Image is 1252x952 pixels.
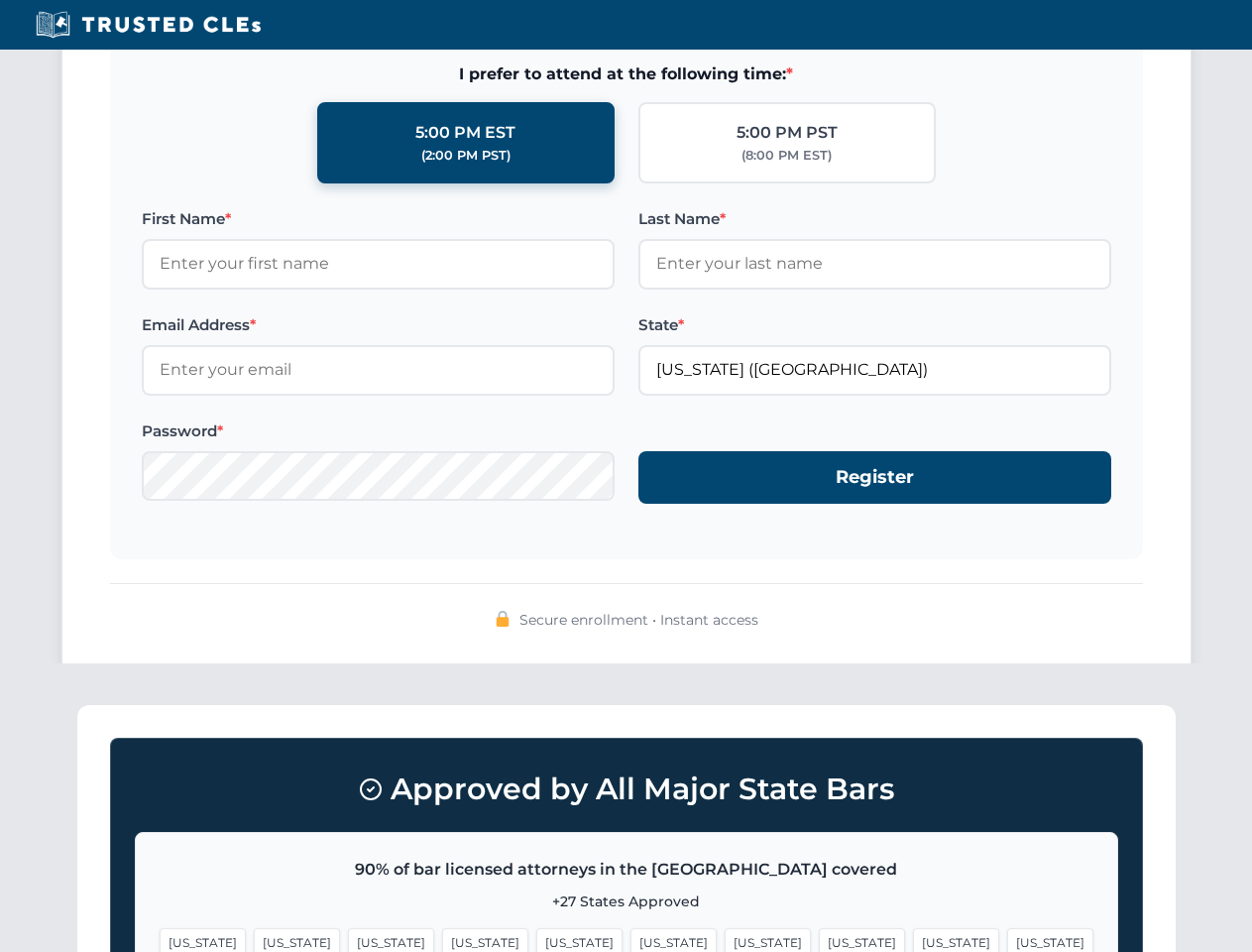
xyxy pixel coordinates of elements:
[160,891,1093,912] p: +27 States Approved
[142,239,615,289] input: Enter your first name
[160,857,1093,883] p: 90% of bar licensed attorneys in the [GEOGRAPHIC_DATA] covered
[741,146,832,166] div: (8:00 PM EST)
[519,609,758,631] span: Secure enrollment • Instant access
[142,313,615,337] label: Email Address
[415,120,515,146] div: 5:00 PM EST
[142,207,615,231] label: First Name
[638,313,1111,337] label: State
[638,345,1111,395] input: Florida (FL)
[638,207,1111,231] label: Last Name
[638,239,1111,289] input: Enter your last name
[142,419,615,443] label: Password
[737,120,838,146] div: 5:00 PM PST
[421,146,511,166] div: (2:00 PM PST)
[142,61,1111,87] span: I prefer to attend at the following time:
[30,10,267,40] img: Trusted CLEs
[142,345,615,395] input: Enter your email
[495,611,511,627] img: 🔒
[638,451,1111,504] button: Register
[135,763,1118,816] h3: Approved by All Major State Bars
